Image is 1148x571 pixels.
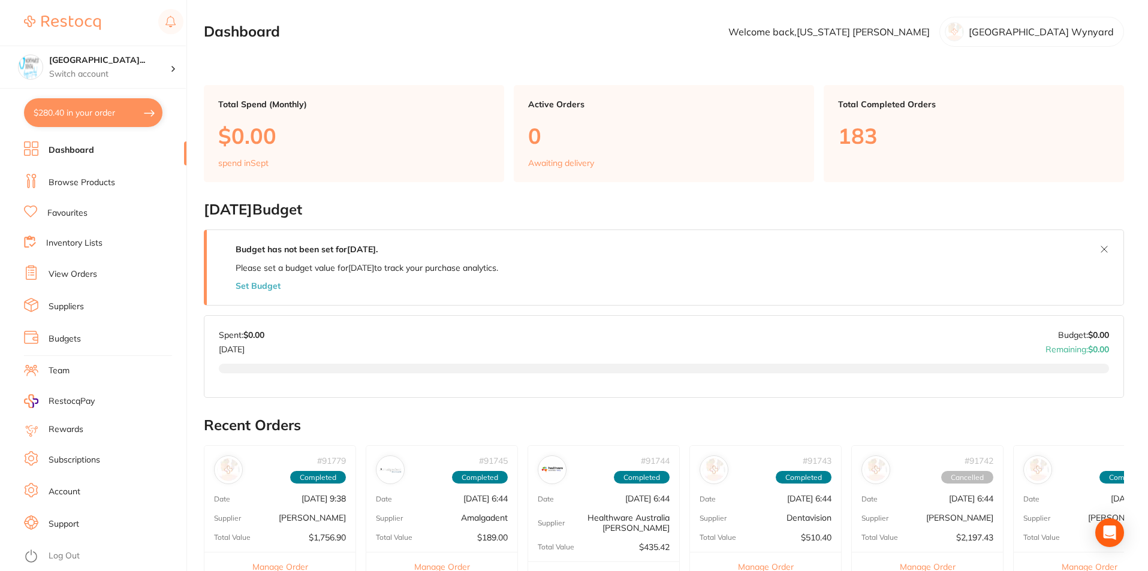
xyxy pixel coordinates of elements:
a: Favourites [47,207,88,219]
p: Total Value [376,533,412,542]
p: # 91745 [479,456,508,466]
p: # 91743 [803,456,831,466]
img: Henry Schein Halas [217,458,240,481]
p: 183 [838,123,1110,148]
p: Supplier [214,514,241,522]
p: # 91742 [965,456,993,466]
p: [DATE] 6:44 [787,494,831,503]
button: Set Budget [236,281,281,291]
a: Restocq Logo [24,9,101,37]
p: Date [538,495,554,503]
p: [DATE] 6:44 [625,494,670,503]
p: Total Value [214,533,251,542]
span: Completed [290,471,346,484]
p: Date [700,495,716,503]
p: # 91779 [317,456,346,466]
img: Dentavision [703,458,725,481]
p: Budget: [1058,330,1109,340]
p: Date [1023,495,1039,503]
img: Restocq Logo [24,16,101,30]
p: Total Value [538,543,574,551]
button: $280.40 in your order [24,98,162,127]
p: Total Completed Orders [838,99,1110,109]
p: Amalgadent [461,513,508,523]
strong: Budget has not been set for [DATE] . [236,244,378,255]
h2: [DATE] Budget [204,201,1124,218]
p: Remaining: [1045,340,1109,354]
a: View Orders [49,268,97,280]
a: Team [49,365,70,377]
span: Cancelled [941,471,993,484]
a: Total Spend (Monthly)$0.00spend inSept [204,85,504,182]
img: Amalgadent [379,458,402,481]
p: [PERSON_NAME] [926,513,993,523]
a: Subscriptions [49,454,100,466]
img: Adam Dental [1026,458,1049,481]
a: Dashboard [49,144,94,156]
a: Active Orders0Awaiting delivery [514,85,814,182]
p: Supplier [861,514,888,522]
button: Log Out [24,547,183,566]
p: Awaiting delivery [528,158,594,168]
p: 0 [528,123,800,148]
p: Date [214,495,230,503]
p: # 91744 [641,456,670,466]
p: Date [376,495,392,503]
a: Rewards [49,424,83,436]
a: Suppliers [49,301,84,313]
p: Supplier [700,514,727,522]
p: [GEOGRAPHIC_DATA] Wynyard [969,26,1114,37]
p: Dentavision [787,513,831,523]
strong: $0.00 [1088,330,1109,340]
a: Browse Products [49,177,115,189]
span: RestocqPay [49,395,95,407]
p: Welcome back, [US_STATE] [PERSON_NAME] [728,26,930,37]
p: Active Orders [528,99,800,109]
p: Date [861,495,878,503]
img: RestocqPay [24,394,38,408]
a: Inventory Lists [46,237,103,249]
p: $510.40 [801,533,831,542]
div: Open Intercom Messenger [1095,518,1124,547]
p: Switch account [49,68,170,80]
p: $189.00 [477,533,508,542]
img: Henry Schein Halas [864,458,887,481]
h2: Dashboard [204,23,280,40]
p: Total Spend (Monthly) [218,99,490,109]
span: Completed [452,471,508,484]
a: Support [49,518,79,530]
p: Total Value [1023,533,1060,542]
p: Please set a budget value for [DATE] to track your purchase analytics. [236,263,498,273]
strong: $0.00 [243,330,264,340]
a: Budgets [49,333,81,345]
p: Supplier [1023,514,1050,522]
a: Account [49,486,80,498]
p: [DATE] 6:44 [949,494,993,503]
p: [DATE] 9:38 [302,494,346,503]
p: Supplier [538,519,565,527]
strong: $0.00 [1088,344,1109,355]
p: [DATE] 6:44 [463,494,508,503]
img: Healthware Australia Ridley [541,458,564,481]
a: RestocqPay [24,394,95,408]
a: Log Out [49,550,80,562]
a: Total Completed Orders183 [824,85,1124,182]
span: Completed [776,471,831,484]
p: [DATE] [219,340,264,354]
p: $0.00 [218,123,490,148]
p: $2,197.43 [956,533,993,542]
p: Spent: [219,330,264,340]
img: North West Dental Wynyard [19,55,43,79]
p: Healthware Australia [PERSON_NAME] [565,513,670,533]
p: $1,756.90 [309,533,346,542]
h2: Recent Orders [204,417,1124,434]
span: Completed [614,471,670,484]
h4: North West Dental Wynyard [49,55,170,67]
p: $435.42 [639,542,670,552]
p: Supplier [376,514,403,522]
p: spend in Sept [218,158,269,168]
p: Total Value [700,533,736,542]
p: Total Value [861,533,898,542]
p: [PERSON_NAME] [279,513,346,523]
